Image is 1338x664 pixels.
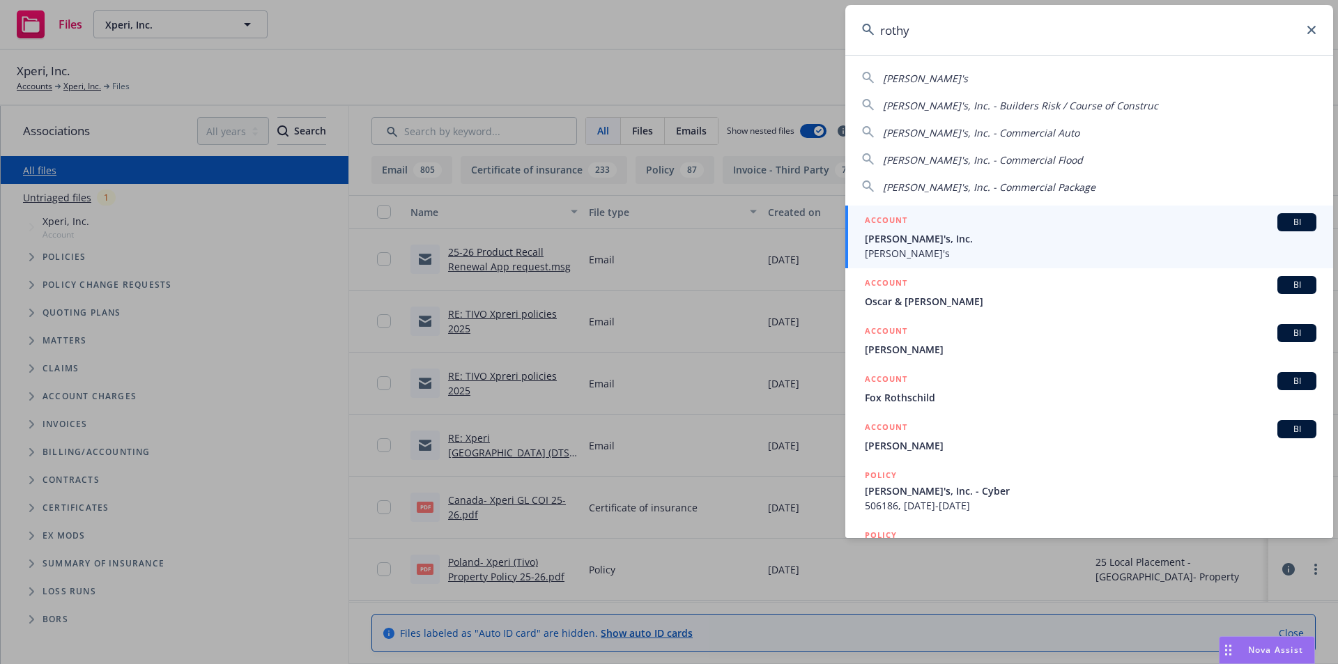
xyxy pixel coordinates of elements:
h5: ACCOUNT [865,324,907,341]
a: POLICY[PERSON_NAME]'s, Inc. - Cyber506186, [DATE]-[DATE] [845,461,1333,520]
span: 506186, [DATE]-[DATE] [865,498,1316,513]
span: BI [1283,279,1311,291]
span: Fox Rothschild [865,390,1316,405]
a: ACCOUNTBI[PERSON_NAME]'s, Inc.[PERSON_NAME]'s [845,206,1333,268]
span: [PERSON_NAME]'s, Inc. - Commercial Auto [883,126,1079,139]
h5: ACCOUNT [865,372,907,389]
div: Drag to move [1220,637,1237,663]
span: Oscar & [PERSON_NAME] [865,294,1316,309]
a: ACCOUNTBI[PERSON_NAME] [845,316,1333,364]
a: ACCOUNTBIFox Rothschild [845,364,1333,412]
span: [PERSON_NAME] [865,342,1316,357]
h5: POLICY [865,468,897,482]
a: ACCOUNTBIOscar & [PERSON_NAME] [845,268,1333,316]
span: [PERSON_NAME]'s [865,246,1316,261]
span: [PERSON_NAME]'s, Inc. - Commercial Flood [883,153,1083,167]
a: POLICY [845,520,1333,580]
h5: ACCOUNT [865,276,907,293]
span: BI [1283,327,1311,339]
span: Nova Assist [1248,644,1303,656]
span: BI [1283,216,1311,229]
span: [PERSON_NAME]'s, Inc. - Cyber [865,484,1316,498]
button: Nova Assist [1219,636,1315,664]
span: BI [1283,423,1311,435]
a: ACCOUNTBI[PERSON_NAME] [845,412,1333,461]
h5: POLICY [865,528,897,542]
span: [PERSON_NAME]'s, Inc. - Commercial Package [883,180,1095,194]
span: [PERSON_NAME]'s [883,72,968,85]
input: Search... [845,5,1333,55]
span: BI [1283,375,1311,387]
span: [PERSON_NAME] [865,438,1316,453]
span: [PERSON_NAME]'s, Inc. [865,231,1316,246]
h5: ACCOUNT [865,213,907,230]
h5: ACCOUNT [865,420,907,437]
span: [PERSON_NAME]'s, Inc. - Builders Risk / Course of Construc [883,99,1158,112]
